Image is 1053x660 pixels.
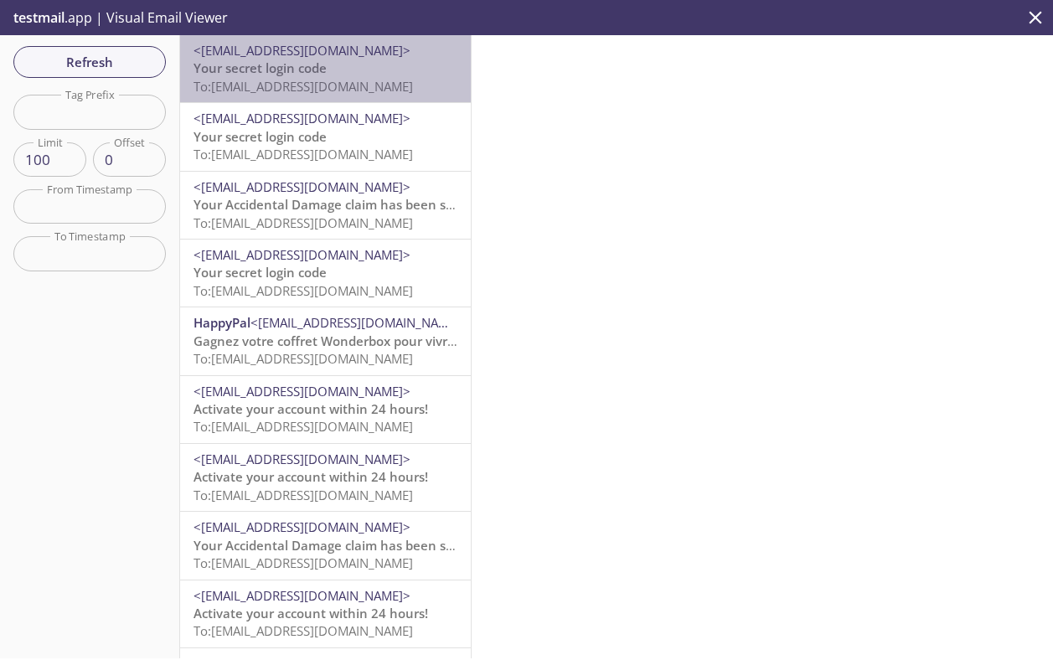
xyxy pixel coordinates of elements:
span: Activate your account within 24 hours! [194,468,428,485]
div: <[EMAIL_ADDRESS][DOMAIN_NAME]>Activate your account within 24 hours!To:[EMAIL_ADDRESS][DOMAIN_NAME] [180,580,471,647]
span: <[EMAIL_ADDRESS][DOMAIN_NAME]> [194,587,410,604]
span: To: [EMAIL_ADDRESS][DOMAIN_NAME] [194,554,413,571]
span: <[EMAIL_ADDRESS][DOMAIN_NAME]> [194,246,410,263]
span: To: [EMAIL_ADDRESS][DOMAIN_NAME] [194,282,413,299]
span: To: [EMAIL_ADDRESS][DOMAIN_NAME] [194,487,413,503]
span: To: [EMAIL_ADDRESS][DOMAIN_NAME] [194,418,413,435]
span: testmail [13,8,65,27]
button: Refresh [13,46,166,78]
span: Your secret login code [194,59,327,76]
span: Gagnez votre coffret Wonderbox pour vivre une expérience inoubliable ! 🤩🎁 [194,333,666,349]
span: Activate your account within 24 hours! [194,400,428,417]
span: To: [EMAIL_ADDRESS][DOMAIN_NAME] [194,350,413,367]
span: Your Accidental Damage claim has been submitted [194,537,502,554]
span: Your secret login code [194,264,327,281]
span: Activate your account within 24 hours! [194,605,428,621]
div: <[EMAIL_ADDRESS][DOMAIN_NAME]>Your secret login codeTo:[EMAIL_ADDRESS][DOMAIN_NAME] [180,240,471,307]
span: To: [EMAIL_ADDRESS][DOMAIN_NAME] [194,146,413,162]
span: <[EMAIL_ADDRESS][DOMAIN_NAME]> [194,383,410,400]
span: <[EMAIL_ADDRESS][DOMAIN_NAME]> [194,518,410,535]
span: <[EMAIL_ADDRESS][DOMAIN_NAME]> [194,451,410,467]
span: To: [EMAIL_ADDRESS][DOMAIN_NAME] [194,622,413,639]
div: <[EMAIL_ADDRESS][DOMAIN_NAME]>Your secret login codeTo:[EMAIL_ADDRESS][DOMAIN_NAME] [180,35,471,102]
span: <[EMAIL_ADDRESS][DOMAIN_NAME]> [194,42,410,59]
span: Your secret login code [194,128,327,145]
div: <[EMAIL_ADDRESS][DOMAIN_NAME]>Your Accidental Damage claim has been submittedTo:[EMAIL_ADDRESS][D... [180,172,471,239]
div: HappyPal<[EMAIL_ADDRESS][DOMAIN_NAME]>Gagnez votre coffret Wonderbox pour vivre une expérience in... [180,307,471,374]
span: Your Accidental Damage claim has been submitted [194,196,502,213]
span: <[EMAIL_ADDRESS][DOMAIN_NAME]> [194,110,410,126]
div: <[EMAIL_ADDRESS][DOMAIN_NAME]>Your secret login codeTo:[EMAIL_ADDRESS][DOMAIN_NAME] [180,103,471,170]
span: <[EMAIL_ADDRESS][DOMAIN_NAME]> [194,178,410,195]
span: To: [EMAIL_ADDRESS][DOMAIN_NAME] [194,78,413,95]
span: To: [EMAIL_ADDRESS][DOMAIN_NAME] [194,214,413,231]
div: <[EMAIL_ADDRESS][DOMAIN_NAME]>Activate your account within 24 hours!To:[EMAIL_ADDRESS][DOMAIN_NAME] [180,444,471,511]
div: <[EMAIL_ADDRESS][DOMAIN_NAME]>Your Accidental Damage claim has been submittedTo:[EMAIL_ADDRESS][D... [180,512,471,579]
span: Refresh [27,51,152,73]
span: HappyPal [194,314,250,331]
span: <[EMAIL_ADDRESS][DOMAIN_NAME]> [250,314,467,331]
div: <[EMAIL_ADDRESS][DOMAIN_NAME]>Activate your account within 24 hours!To:[EMAIL_ADDRESS][DOMAIN_NAME] [180,376,471,443]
